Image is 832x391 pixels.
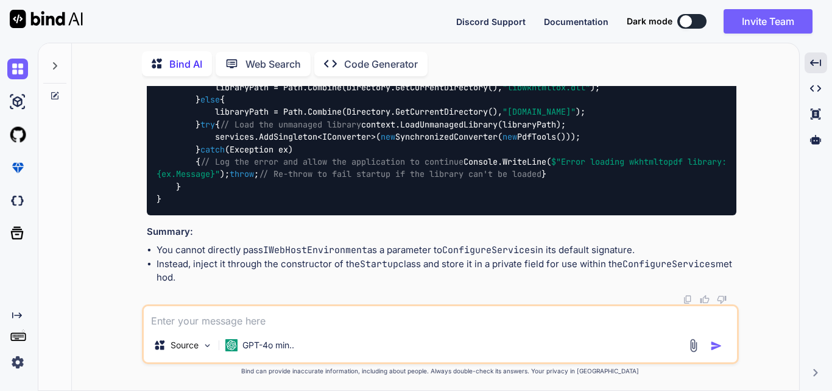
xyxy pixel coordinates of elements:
[700,295,710,304] img: like
[157,243,736,257] li: You cannot directly pass as a parameter to in its default signature.
[710,340,722,352] img: icon
[202,340,213,351] img: Pick Models
[456,15,526,28] button: Discord Support
[142,367,739,376] p: Bind can provide inaccurate information, including about people. Always double-check its answers....
[544,15,608,28] button: Documentation
[502,107,576,118] span: "[DOMAIN_NAME]"
[717,295,727,304] img: dislike
[157,169,215,180] span: {ex.Message}
[683,295,693,304] img: copy
[544,16,608,27] span: Documentation
[502,132,517,143] span: new
[169,57,202,71] p: Bind AI
[225,339,238,351] img: GPT-4o mini
[259,169,541,180] span: // Re-throw to fail startup if the library can't be loaded
[686,339,700,353] img: attachment
[157,156,727,179] span: $"Error loading wkhtmltopdf library: "
[245,57,301,71] p: Web Search
[157,257,736,285] li: Instead, inject it through the constructor of the class and store it in a private field for use w...
[200,94,220,105] span: else
[724,9,813,34] button: Invite Team
[7,157,28,178] img: premium
[147,225,736,239] h3: Summary:
[242,339,294,351] p: GPT-4o min..
[360,258,398,270] code: Startup
[381,132,395,143] span: new
[442,244,535,256] code: ConfigureServices
[230,169,254,180] span: throw
[10,10,83,28] img: Bind AI
[622,258,716,270] code: ConfigureServices
[200,144,225,155] span: catch
[7,59,28,79] img: chat
[7,352,28,373] img: settings
[200,156,464,167] span: // Log the error and allow the application to continue
[263,244,367,256] code: IWebHostEnvironment
[456,16,526,27] span: Discord Support
[502,82,590,93] span: "libwkhtmltox.dll"
[344,57,418,71] p: Code Generator
[7,190,28,211] img: darkCloudIdeIcon
[627,15,672,27] span: Dark mode
[171,339,199,351] p: Source
[220,119,361,130] span: // Load the unmanaged library
[7,124,28,145] img: githubLight
[7,91,28,112] img: ai-studio
[200,119,215,130] span: try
